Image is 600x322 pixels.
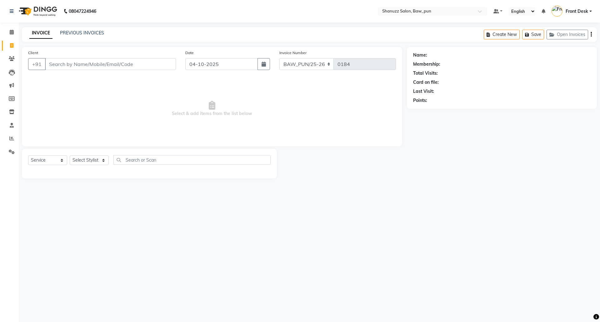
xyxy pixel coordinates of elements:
[413,61,440,68] div: Membership:
[16,3,59,20] img: logo
[552,6,562,17] img: Front Desk
[113,155,271,165] input: Search or Scan
[185,50,194,56] label: Date
[484,30,520,39] button: Create New
[413,52,427,58] div: Name:
[69,3,96,20] b: 08047224946
[28,78,396,140] span: Select & add items from the list below
[413,97,427,104] div: Points:
[45,58,176,70] input: Search by Name/Mobile/Email/Code
[29,28,52,39] a: INVOICE
[413,79,439,86] div: Card on file:
[60,30,104,36] a: PREVIOUS INVOICES
[547,30,588,39] button: Open Invoices
[566,8,588,15] span: Front Desk
[413,70,438,77] div: Total Visits:
[279,50,307,56] label: Invoice Number
[413,88,434,95] div: Last Visit:
[28,58,46,70] button: +91
[28,50,38,56] label: Client
[522,30,544,39] button: Save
